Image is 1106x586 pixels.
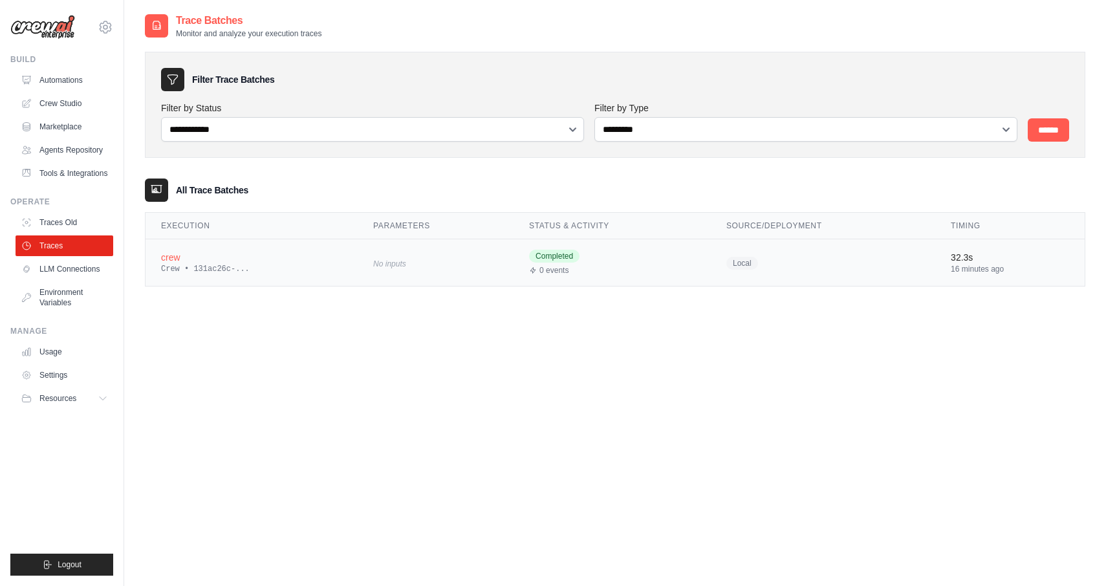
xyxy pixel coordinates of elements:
div: Manage [10,326,113,336]
a: Crew Studio [16,93,113,114]
h2: Trace Batches [176,13,321,28]
span: Completed [529,250,580,263]
span: Resources [39,393,76,404]
a: Traces [16,235,113,256]
span: Logout [58,559,81,570]
th: Timing [935,213,1085,239]
a: Agents Repository [16,140,113,160]
a: LLM Connections [16,259,113,279]
a: Environment Variables [16,282,113,313]
img: Logo [10,15,75,39]
div: crew [161,251,342,264]
th: Status & Activity [514,213,711,239]
th: Parameters [358,213,514,239]
div: 16 minutes ago [951,264,1069,274]
div: Operate [10,197,113,207]
a: Marketplace [16,116,113,137]
span: Local [726,257,758,270]
div: Crew • 131ac26c-... [161,264,342,274]
th: Execution [146,213,358,239]
a: Traces Old [16,212,113,233]
a: Tools & Integrations [16,163,113,184]
a: Usage [16,342,113,362]
h3: All Trace Batches [176,184,248,197]
button: Resources [16,388,113,409]
tr: View details for crew execution [146,239,1085,287]
a: Automations [16,70,113,91]
h3: Filter Trace Batches [192,73,274,86]
label: Filter by Status [161,102,584,114]
div: 32.3s [951,251,1069,264]
span: No inputs [373,259,406,268]
button: Logout [10,554,113,576]
p: Monitor and analyze your execution traces [176,28,321,39]
th: Source/Deployment [711,213,935,239]
div: No inputs [373,254,498,272]
a: Settings [16,365,113,385]
div: Build [10,54,113,65]
label: Filter by Type [594,102,1017,114]
span: 0 events [539,265,569,276]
